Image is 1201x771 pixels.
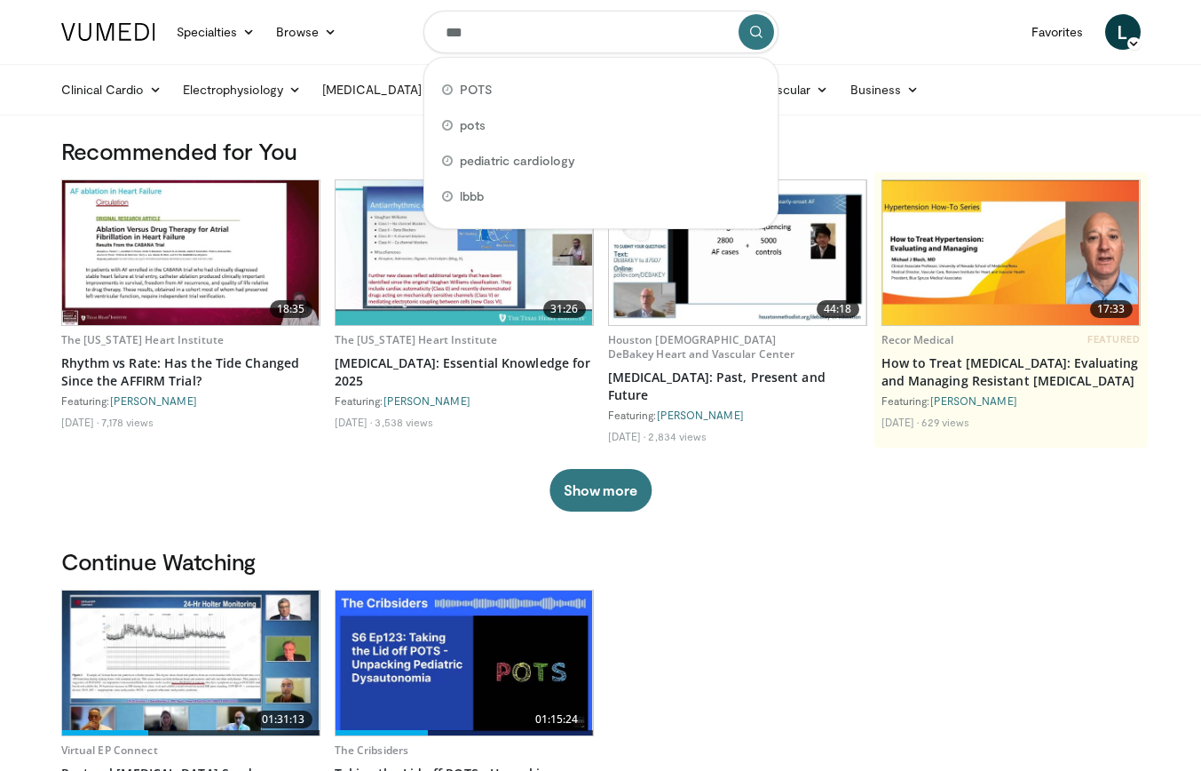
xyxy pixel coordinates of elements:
img: fd893042-b14a-49f1-9b12-ba3ffa4a5f7a.620x360_q85_upscale.jpg [62,591,320,735]
a: 01:31:13 [62,591,320,735]
h3: Continue Watching [61,547,1141,576]
span: 44:18 [817,300,859,318]
li: [DATE] [61,415,99,429]
a: [MEDICAL_DATA] [312,72,450,107]
a: Electrophysiology [172,72,312,107]
a: Rhythm vs Rate: Has the Tide Changed Since the AFFIRM Trial? [61,354,320,390]
a: The [US_STATE] Heart Institute [61,332,225,347]
li: 629 views [921,415,969,429]
img: 5a5b4947-b02e-47f2-9057-a49005cb9294.620x360_q85_upscale.jpg [336,591,593,735]
img: 2bc78956-8a98-43be-8b4f-83b3e3d8c484.620x360_q85_upscale.jpg [336,180,593,325]
input: Search topics, interventions [423,11,778,53]
span: 17:33 [1090,300,1133,318]
a: Favorites [1021,14,1094,50]
img: ec2c7e4b-2e60-4631-8939-1325775bd3e0.620x360_q85_upscale.jpg [62,180,320,325]
a: How to Treat [MEDICAL_DATA]: Evaluating and Managing Resistant [MEDICAL_DATA] [881,354,1141,390]
a: Browse [265,14,347,50]
a: Business [840,72,930,107]
span: 01:15:24 [528,711,586,728]
a: [PERSON_NAME] [110,394,197,407]
a: 18:35 [62,180,320,325]
span: pediatric cardiology [460,152,575,170]
a: [MEDICAL_DATA]: Essential Knowledge for 2025 [335,354,594,390]
div: Featuring: [881,393,1141,408]
img: VuMedi Logo [61,23,155,41]
a: [PERSON_NAME] [657,409,744,421]
h3: Recommended for You [61,137,1141,165]
div: Featuring: [61,393,320,408]
img: 035af05d-46d8-43ad-a7a3-75c6d7379691.620x360_q85_upscale.jpg [609,180,866,325]
a: The Cribsiders [335,743,409,758]
a: 01:15:24 [336,591,593,735]
span: lbbb [460,187,484,205]
li: 7,178 views [101,415,154,429]
div: Featuring: [608,408,867,422]
li: [DATE] [608,429,646,443]
a: 31:26 [336,180,593,325]
li: [DATE] [881,415,920,429]
a: The [US_STATE] Heart Institute [335,332,498,347]
a: 17:33 [882,180,1140,325]
li: [DATE] [335,415,373,429]
div: Featuring: [335,393,594,408]
button: Show more [549,469,652,512]
a: Clinical Cardio [51,72,172,107]
span: 31:26 [543,300,586,318]
span: POTS [460,81,493,99]
span: 01:31:13 [255,711,312,728]
a: [PERSON_NAME] [930,394,1017,407]
a: [PERSON_NAME] [383,394,470,407]
img: 10cbd22e-c1e6-49ff-b90e-4507a8859fc1.jpg.620x360_q85_upscale.jpg [882,180,1139,325]
span: pots [460,116,486,134]
a: [MEDICAL_DATA]: Past, Present and Future [608,369,867,404]
a: Specialties [166,14,266,50]
a: Virtual EP Connect [61,743,158,758]
a: Houston [DEMOGRAPHIC_DATA] DeBakey Heart and Vascular Center [608,332,795,362]
li: 2,834 views [648,429,707,443]
a: L [1105,14,1141,50]
li: 3,538 views [375,415,433,429]
a: 44:18 [609,180,866,325]
a: Recor Medical [881,332,954,347]
span: 18:35 [270,300,312,318]
span: FEATURED [1087,333,1140,346]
